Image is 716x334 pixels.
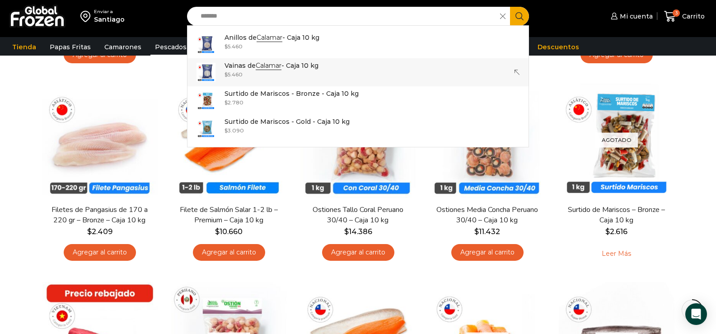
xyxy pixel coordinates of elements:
[100,38,146,56] a: Camarones
[225,127,244,134] bdi: 3.090
[680,12,705,21] span: Carrito
[225,99,243,106] bdi: 2.780
[605,227,627,236] bdi: 2.616
[225,71,243,78] bdi: 5.460
[256,61,281,70] strong: Calamar
[344,227,372,236] bdi: 14.386
[193,244,265,261] a: Agregar al carrito: “Filete de Salmón Salar 1-2 lb – Premium - Caja 10 kg”
[215,227,220,236] span: $
[225,127,228,134] span: $
[225,43,228,50] span: $
[225,61,318,71] p: Vainas de - Caja 10 kg
[225,99,228,106] span: $
[80,9,94,24] img: address-field-icon.svg
[187,86,529,114] a: Surtido de Mariscos - Bronze - Caja 10 kg $2.780
[344,227,349,236] span: $
[510,7,529,26] button: Search button
[225,33,319,42] p: Anillos de - Caja 10 kg
[94,9,125,15] div: Enviar a
[451,244,524,261] a: Agregar al carrito: “Ostiones Media Concha Peruano 30/40 - Caja 10 kg”
[177,205,281,226] a: Filete de Salmón Salar 1-2 lb – Premium – Caja 10 kg
[225,71,228,78] span: $
[618,12,653,21] span: Mi cuenta
[564,205,668,226] a: Surtido de Mariscos – Bronze – Caja 10 kg
[608,7,653,25] a: Mi cuenta
[87,227,112,236] bdi: 2.409
[45,38,95,56] a: Papas Fritas
[225,89,359,99] p: Surtido de Mariscos - Bronze - Caja 10 kg
[225,43,243,50] bdi: 5.460
[662,6,707,27] a: 3 Carrito
[605,227,610,236] span: $
[257,33,282,42] strong: Calamar
[8,38,41,56] a: Tienda
[94,15,125,24] div: Santiago
[595,133,638,148] p: Agotado
[187,30,529,58] a: Anillos deCalamar- Caja 10 kg $5.460
[187,58,529,86] a: Vainas deCalamar- Caja 10 kg $5.460
[225,117,350,127] p: Surtido de Mariscos - Gold - Caja 10 kg
[47,205,151,226] a: Filetes de Pangasius de 170 a 220 gr – Bronze – Caja 10 kg
[533,38,584,56] a: Descuentos
[64,244,136,261] a: Agregar al carrito: “Filetes de Pangasius de 170 a 220 gr - Bronze - Caja 10 kg”
[435,205,539,226] a: Ostiones Media Concha Peruano 30/40 – Caja 10 kg
[673,9,680,17] span: 3
[187,114,529,142] a: Surtido de Mariscos - Gold - Caja 10 kg $3.090
[87,227,92,236] span: $
[685,303,707,325] div: Open Intercom Messenger
[322,244,394,261] a: Agregar al carrito: “Ostiones Tallo Coral Peruano 30/40 - Caja 10 kg”
[474,227,479,236] span: $
[215,227,243,236] bdi: 10.660
[474,227,500,236] bdi: 11.432
[150,38,228,56] a: Pescados y Mariscos
[306,205,410,226] a: Ostiones Tallo Coral Peruano 30/40 – Caja 10 kg
[588,244,645,263] a: Leé más sobre “Surtido de Mariscos - Bronze - Caja 10 kg”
